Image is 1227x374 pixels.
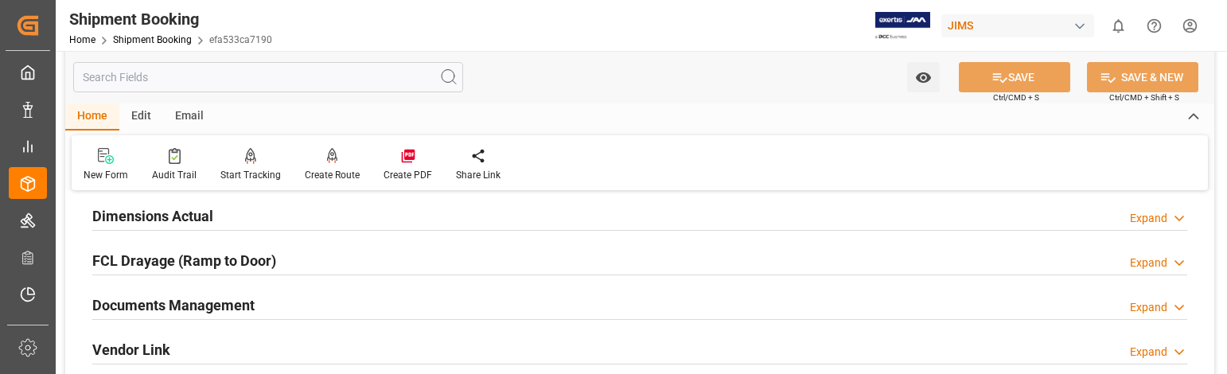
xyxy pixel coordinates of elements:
div: Create PDF [384,168,432,182]
div: Expand [1130,255,1167,271]
a: Home [69,34,95,45]
div: Start Tracking [220,168,281,182]
button: SAVE & NEW [1087,62,1198,92]
div: Share Link [456,168,501,182]
h2: FCL Drayage (Ramp to Door) [92,250,276,271]
button: show 0 new notifications [1100,8,1136,44]
span: Ctrl/CMD + S [993,92,1039,103]
button: JIMS [941,10,1100,41]
span: Ctrl/CMD + Shift + S [1109,92,1179,103]
div: Expand [1130,299,1167,316]
img: Exertis%20JAM%20-%20Email%20Logo.jpg_1722504956.jpg [875,12,930,40]
div: New Form [84,168,128,182]
div: Email [163,103,216,131]
h2: Dimensions Actual [92,205,213,227]
button: open menu [907,62,940,92]
div: JIMS [941,14,1094,37]
a: Shipment Booking [113,34,192,45]
div: Shipment Booking [69,7,272,31]
div: Edit [119,103,163,131]
div: Audit Trail [152,168,197,182]
h2: Vendor Link [92,339,170,360]
div: Expand [1130,344,1167,360]
input: Search Fields [73,62,463,92]
button: Help Center [1136,8,1172,44]
button: SAVE [959,62,1070,92]
div: Create Route [305,168,360,182]
div: Expand [1130,210,1167,227]
div: Home [65,103,119,131]
h2: Documents Management [92,294,255,316]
